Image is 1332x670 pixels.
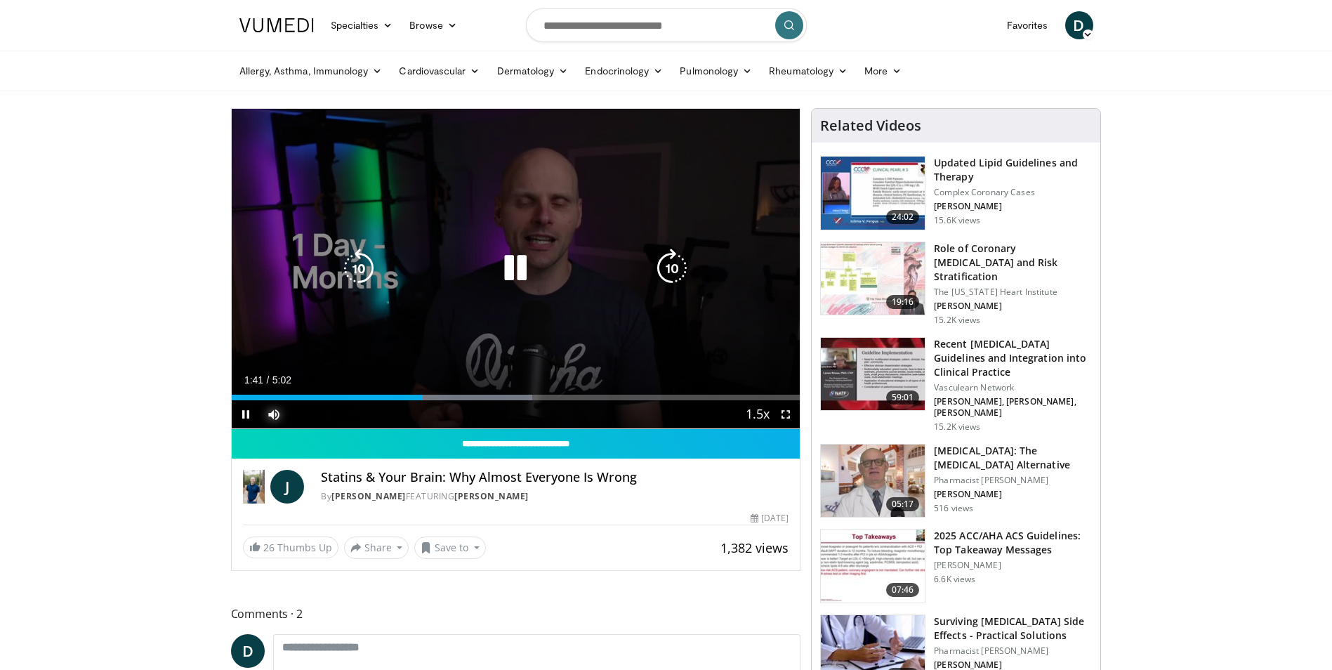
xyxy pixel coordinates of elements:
img: ce9609b9-a9bf-4b08-84dd-8eeb8ab29fc6.150x105_q85_crop-smart_upscale.jpg [821,445,925,518]
img: 1efa8c99-7b8a-4ab5-a569-1c219ae7bd2c.150x105_q85_crop-smart_upscale.jpg [821,242,925,315]
h3: [MEDICAL_DATA]: The [MEDICAL_DATA] Alternative [934,444,1092,472]
span: 1,382 views [720,539,789,556]
h3: Recent [MEDICAL_DATA] Guidelines and Integration into Clinical Practice [934,337,1092,379]
span: / [267,374,270,386]
a: More [856,57,910,85]
p: [PERSON_NAME] [934,301,1092,312]
span: 59:01 [886,390,920,405]
a: 19:16 Role of Coronary [MEDICAL_DATA] and Risk Stratification The [US_STATE] Heart Institute [PER... [820,242,1092,326]
p: 15.2K views [934,315,980,326]
span: 07:46 [886,583,920,597]
a: Cardiovascular [390,57,488,85]
p: [PERSON_NAME] [934,560,1092,571]
a: 26 Thumbs Up [243,537,338,558]
h3: Role of Coronary [MEDICAL_DATA] and Risk Stratification [934,242,1092,284]
a: Rheumatology [760,57,856,85]
p: [PERSON_NAME], [PERSON_NAME], [PERSON_NAME] [934,396,1092,419]
span: 05:17 [886,497,920,511]
a: [PERSON_NAME] [454,490,529,502]
p: 6.6K views [934,574,975,585]
img: VuMedi Logo [239,18,314,32]
p: 15.2K views [934,421,980,433]
h3: 2025 ACC/AHA ACS Guidelines: Top Takeaway Messages [934,529,1092,557]
p: The [US_STATE] Heart Institute [934,287,1092,298]
span: Comments 2 [231,605,801,623]
a: 07:46 2025 ACC/AHA ACS Guidelines: Top Takeaway Messages [PERSON_NAME] 6.6K views [820,529,1092,603]
button: Playback Rate [744,400,772,428]
p: [PERSON_NAME] [934,201,1092,212]
button: Save to [414,537,486,559]
span: 24:02 [886,210,920,224]
div: By FEATURING [321,490,789,503]
p: 15.6K views [934,215,980,226]
span: 26 [263,541,275,554]
a: Endocrinology [576,57,671,85]
p: 516 views [934,503,973,514]
div: [DATE] [751,512,789,525]
img: 87825f19-cf4c-4b91-bba1-ce218758c6bb.150x105_q85_crop-smart_upscale.jpg [821,338,925,411]
span: 5:02 [272,374,291,386]
img: Dr. Jordan Rennicke [243,470,265,504]
img: 77f671eb-9394-4acc-bc78-a9f077f94e00.150x105_q85_crop-smart_upscale.jpg [821,157,925,230]
div: Progress Bar [232,395,800,400]
span: 1:41 [244,374,263,386]
a: D [1065,11,1093,39]
h4: Related Videos [820,117,921,134]
a: Allergy, Asthma, Immunology [231,57,391,85]
a: Dermatology [489,57,577,85]
p: [PERSON_NAME] [934,489,1092,500]
span: 19:16 [886,295,920,309]
a: D [231,634,265,668]
a: 24:02 Updated Lipid Guidelines and Therapy Complex Coronary Cases [PERSON_NAME] 15.6K views [820,156,1092,230]
p: Pharmacist [PERSON_NAME] [934,475,1092,486]
img: 369ac253-1227-4c00-b4e1-6e957fd240a8.150x105_q85_crop-smart_upscale.jpg [821,530,925,603]
p: Pharmacist [PERSON_NAME] [934,645,1092,657]
a: Pulmonology [671,57,760,85]
video-js: Video Player [232,109,800,429]
a: Browse [401,11,466,39]
a: Specialties [322,11,402,39]
input: Search topics, interventions [526,8,807,42]
h3: Surviving [MEDICAL_DATA] Side Effects - Practical Solutions [934,615,1092,643]
h3: Updated Lipid Guidelines and Therapy [934,156,1092,184]
a: 05:17 [MEDICAL_DATA]: The [MEDICAL_DATA] Alternative Pharmacist [PERSON_NAME] [PERSON_NAME] 516 v... [820,444,1092,518]
a: J [270,470,304,504]
button: Share [344,537,409,559]
p: Vasculearn Network [934,382,1092,393]
a: 59:01 Recent [MEDICAL_DATA] Guidelines and Integration into Clinical Practice Vasculearn Network ... [820,337,1092,433]
button: Mute [260,400,288,428]
h4: Statins & Your Brain: Why Almost Everyone Is Wrong [321,470,789,485]
button: Pause [232,400,260,428]
button: Fullscreen [772,400,800,428]
a: [PERSON_NAME] [331,490,406,502]
a: Favorites [998,11,1057,39]
p: Complex Coronary Cases [934,187,1092,198]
